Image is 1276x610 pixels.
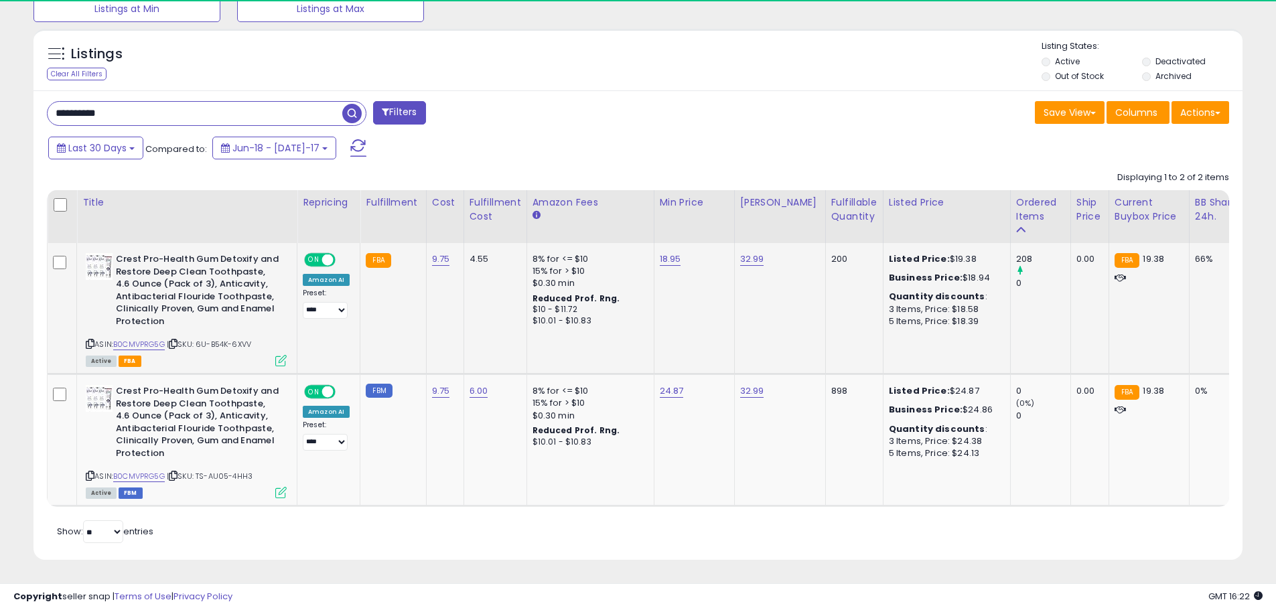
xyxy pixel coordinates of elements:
[1016,410,1070,422] div: 0
[660,196,729,210] div: Min Price
[1076,253,1098,265] div: 0.00
[533,425,620,436] b: Reduced Prof. Rng.
[1155,70,1192,82] label: Archived
[115,590,171,603] a: Terms of Use
[13,591,232,603] div: seller snap | |
[57,525,153,538] span: Show: entries
[366,253,391,268] small: FBA
[1155,56,1206,67] label: Deactivated
[86,356,117,367] span: All listings currently available for purchase on Amazon
[831,253,873,265] div: 200
[113,471,165,482] a: B0CMVPRG5G
[1055,70,1104,82] label: Out of Stock
[1016,277,1070,289] div: 0
[119,356,141,367] span: FBA
[470,253,516,265] div: 4.55
[1016,398,1035,408] small: (0%)
[1195,196,1244,224] div: BB Share 24h.
[432,384,450,398] a: 9.75
[831,385,873,397] div: 898
[303,274,350,286] div: Amazon AI
[86,253,287,365] div: ASIN:
[1016,196,1065,224] div: Ordered Items
[1107,101,1169,124] button: Columns
[889,384,950,397] b: Listed Price:
[1076,196,1103,224] div: Ship Price
[1115,196,1184,224] div: Current Buybox Price
[303,196,354,210] div: Repricing
[86,253,113,280] img: 51CxEpj04fL._SL40_.jpg
[889,315,1000,327] div: 5 Items, Price: $18.39
[86,487,117,499] span: All listings currently available for purchase on Amazon
[145,143,207,155] span: Compared to:
[660,384,684,398] a: 24.87
[889,447,1000,459] div: 5 Items, Price: $24.13
[533,304,644,315] div: $10 - $11.72
[366,196,420,210] div: Fulfillment
[1016,253,1070,265] div: 208
[533,410,644,422] div: $0.30 min
[113,339,165,350] a: B0CMVPRG5G
[13,590,62,603] strong: Copyright
[889,291,1000,303] div: :
[305,254,322,266] span: ON
[334,254,355,266] span: OFF
[119,487,143,499] span: FBM
[470,384,488,398] a: 6.00
[116,253,279,331] b: Crest Pro-Health Gum Detoxify and Restore Deep Clean Toothpaste, 4.6 Ounce (Pack of 3), Anticavit...
[889,252,950,265] b: Listed Price:
[889,385,1000,397] div: $24.87
[831,196,877,224] div: Fulfillable Quantity
[116,385,279,463] b: Crest Pro-Health Gum Detoxify and Restore Deep Clean Toothpaste, 4.6 Ounce (Pack of 3), Anticavit...
[303,406,350,418] div: Amazon AI
[1208,590,1263,603] span: 2025-08-17 16:22 GMT
[1117,171,1229,184] div: Displaying 1 to 2 of 2 items
[1143,384,1164,397] span: 19.38
[1143,252,1164,265] span: 19.38
[303,421,350,451] div: Preset:
[232,141,320,155] span: Jun-18 - [DATE]-17
[1076,385,1098,397] div: 0.00
[740,252,764,266] a: 32.99
[48,137,143,159] button: Last 30 Days
[533,277,644,289] div: $0.30 min
[533,210,541,222] small: Amazon Fees.
[334,386,355,398] span: OFF
[47,68,107,80] div: Clear All Filters
[660,252,681,266] a: 18.95
[889,253,1000,265] div: $19.38
[167,471,253,481] span: | SKU: TS-AU05-4HH3
[889,423,1000,435] div: :
[889,303,1000,315] div: 3 Items, Price: $18.58
[173,590,232,603] a: Privacy Policy
[82,196,291,210] div: Title
[740,196,820,210] div: [PERSON_NAME]
[86,385,113,412] img: 51CxEpj04fL._SL40_.jpg
[86,385,287,497] div: ASIN:
[533,397,644,409] div: 15% for > $10
[533,385,644,397] div: 8% for <= $10
[68,141,127,155] span: Last 30 Days
[533,293,620,304] b: Reduced Prof. Rng.
[303,289,350,319] div: Preset:
[373,101,425,125] button: Filters
[889,404,1000,416] div: $24.86
[366,384,392,398] small: FBM
[305,386,322,398] span: ON
[889,271,963,284] b: Business Price:
[167,339,251,350] span: | SKU: 6U-B54K-6XVV
[1115,253,1139,268] small: FBA
[1195,253,1239,265] div: 66%
[432,252,450,266] a: 9.75
[889,403,963,416] b: Business Price:
[740,384,764,398] a: 32.99
[1115,385,1139,400] small: FBA
[470,196,521,224] div: Fulfillment Cost
[1055,56,1080,67] label: Active
[432,196,458,210] div: Cost
[1035,101,1105,124] button: Save View
[71,45,123,64] h5: Listings
[889,196,1005,210] div: Listed Price
[212,137,336,159] button: Jun-18 - [DATE]-17
[889,272,1000,284] div: $18.94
